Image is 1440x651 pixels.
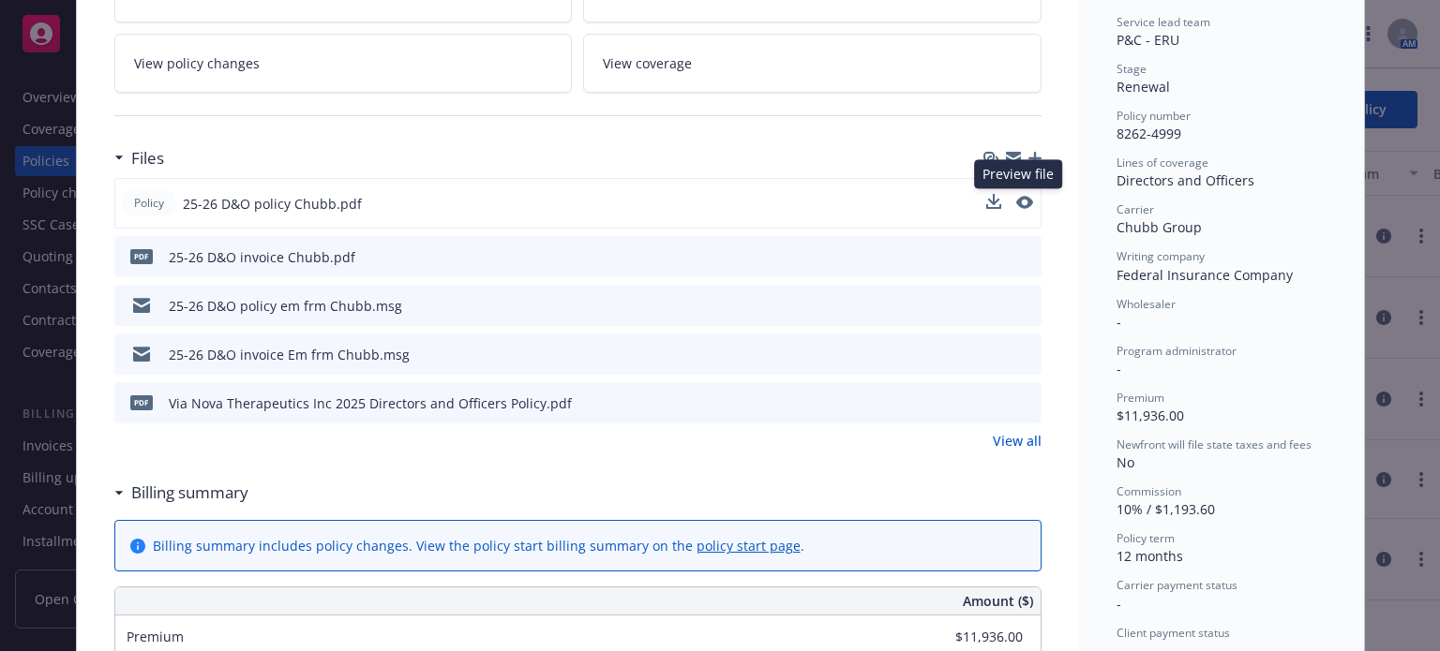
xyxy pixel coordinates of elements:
[130,249,153,263] span: pdf
[1117,78,1170,96] span: Renewal
[153,536,804,555] div: Billing summary includes policy changes. View the policy start billing summary on the .
[169,247,355,267] div: 25-26 D&O invoice Chubb.pdf
[169,393,572,413] div: Via Nova Therapeutics Inc 2025 Directors and Officers Policy.pdf
[131,481,248,505] h3: Billing summary
[1117,453,1134,471] span: No
[1117,390,1164,406] span: Premium
[1117,360,1121,377] span: -
[1117,201,1154,217] span: Carrier
[1117,108,1191,124] span: Policy number
[583,34,1042,93] a: View coverage
[114,34,573,93] a: View policy changes
[1117,343,1237,359] span: Program administrator
[1117,547,1183,565] span: 12 months
[130,395,153,409] span: pdf
[1117,500,1215,518] span: 10% / $1,193.60
[1117,577,1237,593] span: Carrier payment status
[1016,196,1033,209] button: preview file
[987,345,1002,364] button: download file
[1117,266,1293,284] span: Federal Insurance Company
[1117,125,1181,142] span: 8262-4999
[986,194,1001,209] button: download file
[127,628,184,645] span: Premium
[1117,170,1327,190] div: Directors and Officers
[1017,247,1034,267] button: preview file
[974,159,1062,188] div: Preview file
[131,146,164,170] h3: Files
[1117,625,1230,641] span: Client payment status
[1117,436,1312,452] span: Newfront will file state taxes and fees
[1117,248,1205,264] span: Writing company
[912,623,1034,651] input: 0.00
[1117,155,1208,170] span: Lines of coverage
[1117,407,1184,424] span: $11,936.00
[993,431,1042,451] a: View all
[1017,393,1034,413] button: preview file
[169,345,410,364] div: 25-26 D&O invoice Em frm Chubb.msg
[963,591,1033,611] span: Amount ($)
[1017,296,1034,316] button: preview file
[697,537,801,555] a: policy start page
[1117,296,1176,312] span: Wholesaler
[986,194,1001,214] button: download file
[1117,313,1121,331] span: -
[183,194,362,214] span: 25-26 D&O policy Chubb.pdf
[603,53,692,73] span: View coverage
[134,53,260,73] span: View policy changes
[987,296,1002,316] button: download file
[1117,218,1202,236] span: Chubb Group
[114,481,248,505] div: Billing summary
[1117,595,1121,613] span: -
[1117,61,1147,77] span: Stage
[987,247,1002,267] button: download file
[114,146,164,170] div: Files
[169,296,402,316] div: 25-26 D&O policy em frm Chubb.msg
[130,195,168,212] span: Policy
[1117,31,1179,49] span: P&C - ERU
[1017,345,1034,364] button: preview file
[1016,194,1033,214] button: preview file
[1117,14,1210,30] span: Service lead team
[1117,483,1181,499] span: Commission
[1117,530,1175,546] span: Policy term
[987,393,1002,413] button: download file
